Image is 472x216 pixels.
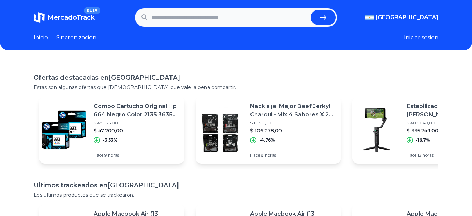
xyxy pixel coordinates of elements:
[94,102,179,119] p: Combo Cartucho Original Hp 664 Negro Color 2135 3635 4675
[34,192,438,199] p: Los ultimos productos que se trackearon.
[34,180,438,190] h1: Ultimos trackeados en [GEOGRAPHIC_DATA]
[376,13,438,22] span: [GEOGRAPHIC_DATA]
[352,106,401,154] img: Featured image
[94,127,179,134] p: $ 47.200,00
[94,152,179,158] p: Hace 9 horas
[365,13,438,22] button: [GEOGRAPHIC_DATA]
[250,120,335,126] p: $ 111.591,90
[259,137,275,143] p: -4,76%
[250,102,335,119] p: Nack's ¡el Mejor Beef Jerky! Charqui - Mix 4 Sabores X 24 U.
[250,152,335,158] p: Hace 8 horas
[84,7,100,14] span: BETA
[416,137,430,143] p: -16,7%
[34,73,438,82] h1: Ofertas destacadas en [GEOGRAPHIC_DATA]
[39,106,88,154] img: Featured image
[39,96,184,164] a: Featured imageCombo Cartucho Original Hp 664 Negro Color 2135 3635 4675$ 48.925,00$ 47.200,00-3,5...
[48,14,95,21] span: MercadoTrack
[34,34,48,42] a: Inicio
[56,34,96,42] a: Sincronizacion
[404,34,438,42] button: Iniciar sesion
[196,96,341,164] a: Featured imageNack's ¡el Mejor Beef Jerky! Charqui - Mix 4 Sabores X 24 U.$ 111.591,90$ 106.278,0...
[103,137,118,143] p: -3,53%
[94,120,179,126] p: $ 48.925,00
[196,106,245,154] img: Featured image
[34,12,95,23] a: MercadoTrackBETA
[34,12,45,23] img: MercadoTrack
[34,84,438,91] p: Estas son algunas ofertas que [DEMOGRAPHIC_DATA] que vale la pena compartir.
[365,15,374,20] img: Argentina
[250,127,335,134] p: $ 106.278,00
